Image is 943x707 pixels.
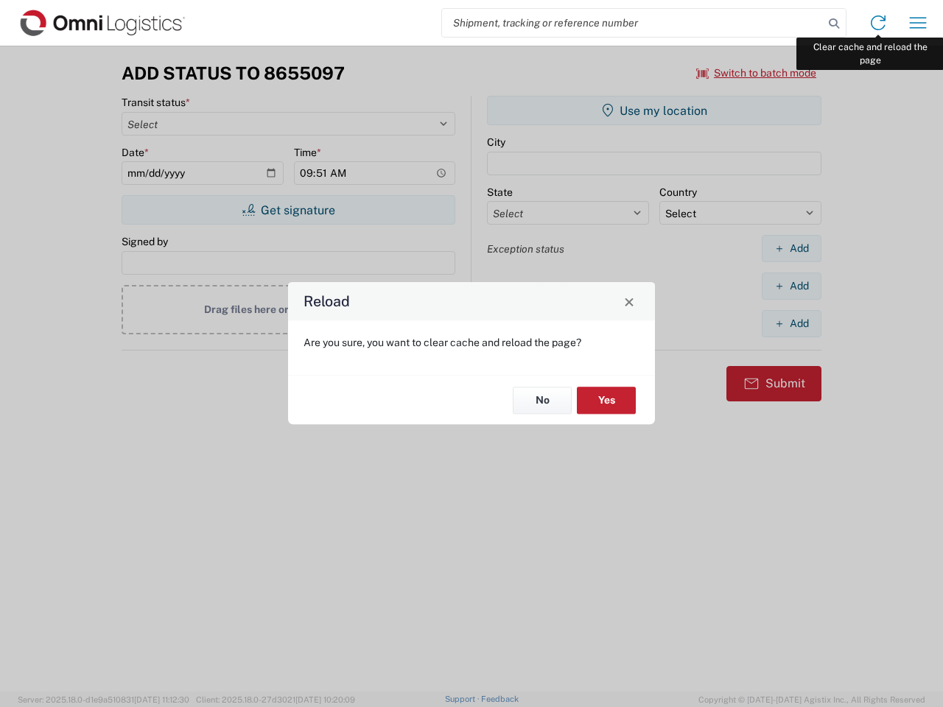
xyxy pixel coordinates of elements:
button: Yes [577,387,636,414]
p: Are you sure, you want to clear cache and reload the page? [304,336,639,349]
h4: Reload [304,291,350,312]
button: Close [619,291,639,312]
button: No [513,387,572,414]
input: Shipment, tracking or reference number [442,9,824,37]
